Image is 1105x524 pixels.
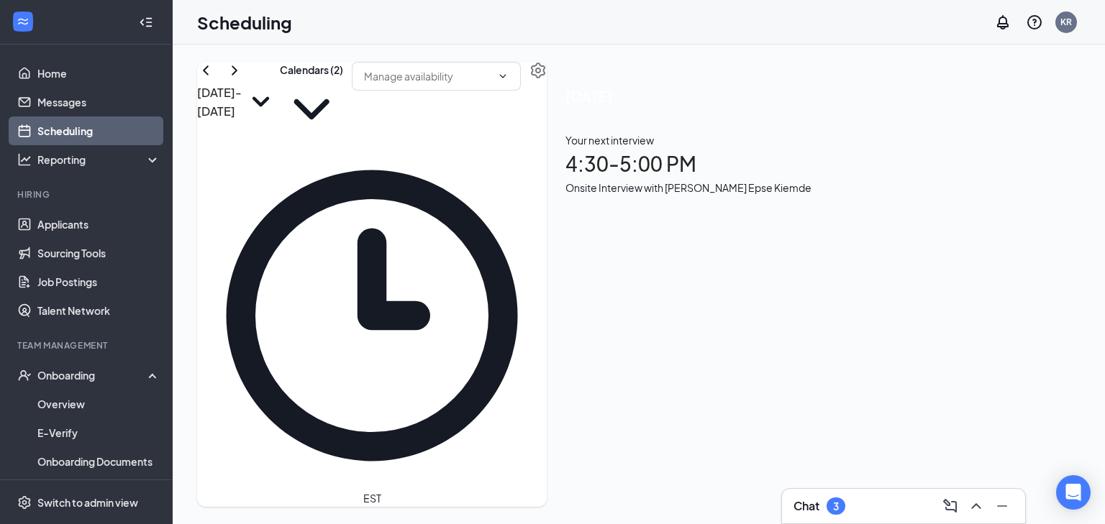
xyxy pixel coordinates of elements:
[1026,14,1043,31] svg: QuestionInfo
[1060,16,1072,28] div: KR
[994,14,1011,31] svg: Notifications
[226,62,243,79] svg: ChevronRight
[565,148,811,180] h1: 4:30 - 5:00 PM
[939,495,962,518] button: ComposeMessage
[37,476,160,505] a: Activity log
[37,296,160,325] a: Talent Network
[497,70,509,82] svg: ChevronDown
[565,132,811,148] div: Your next interview
[17,188,158,201] div: Hiring
[565,85,811,107] span: [DATE]
[17,339,158,351] div: Team Management
[37,447,160,476] a: Onboarding Documents
[37,418,160,447] a: E-Verify
[280,62,343,141] button: Calendars (2)ChevronDown
[37,88,160,116] a: Messages
[16,14,30,29] svg: WorkstreamLogo
[197,141,547,490] svg: Clock
[197,83,242,120] h3: [DATE] - [DATE]
[364,68,491,84] input: Manage availability
[942,497,959,515] svg: ComposeMessage
[529,62,547,79] svg: Settings
[529,62,547,141] a: Settings
[242,83,280,121] svg: SmallChevronDown
[17,368,32,382] svg: UserCheck
[37,267,160,296] a: Job Postings
[37,390,160,418] a: Overview
[993,497,1011,515] svg: Minimize
[968,497,985,515] svg: ChevronUp
[37,210,160,239] a: Applicants
[37,239,160,267] a: Sourcing Tools
[363,490,381,506] span: EST
[37,152,161,167] div: Reporting
[991,495,1014,518] button: Minimize
[793,498,819,514] h3: Chat
[965,495,988,518] button: ChevronUp
[833,500,839,512] div: 3
[280,78,343,141] svg: ChevronDown
[197,10,292,35] h1: Scheduling
[565,180,811,196] div: Onsite Interview with [PERSON_NAME] Epse Kiemde
[37,59,160,88] a: Home
[139,15,153,29] svg: Collapse
[197,62,214,79] svg: ChevronLeft
[17,152,32,167] svg: Analysis
[37,368,148,382] div: Onboarding
[17,495,32,510] svg: Settings
[1056,475,1091,510] div: Open Intercom Messenger
[37,495,138,510] div: Switch to admin view
[37,116,160,145] a: Scheduling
